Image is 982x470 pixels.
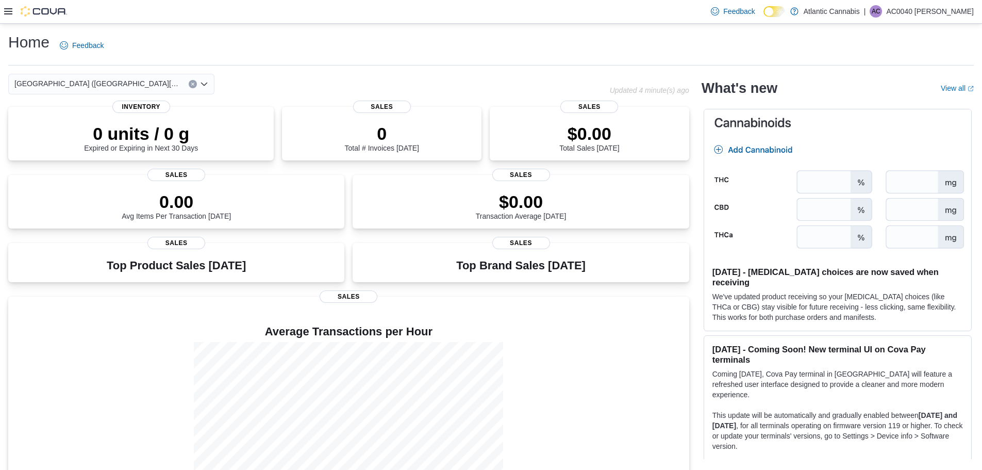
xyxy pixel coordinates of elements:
[189,80,197,88] button: Clear input
[712,410,963,451] p: This update will be automatically and gradually enabled between , for all terminals operating on ...
[712,267,963,287] h3: [DATE] - [MEDICAL_DATA] choices are now saved when receiving
[559,123,619,144] p: $0.00
[84,123,198,152] div: Expired or Expiring in Next 30 Days
[147,169,205,181] span: Sales
[707,1,759,22] a: Feedback
[712,344,963,365] h3: [DATE] - Coming Soon! New terminal UI on Cova Pay terminals
[8,32,49,53] h1: Home
[886,5,974,18] p: AC0040 [PERSON_NAME]
[492,169,550,181] span: Sales
[872,5,880,18] span: AC
[14,77,178,90] span: [GEOGRAPHIC_DATA] ([GEOGRAPHIC_DATA][PERSON_NAME])
[702,80,777,96] h2: What's new
[712,291,963,322] p: We've updated product receiving so your [MEDICAL_DATA] choices (like THCa or CBG) stay visible fo...
[610,86,689,94] p: Updated 4 minute(s) ago
[560,101,618,113] span: Sales
[107,260,246,272] h3: Top Product Sales [DATE]
[476,191,567,220] div: Transaction Average [DATE]
[72,40,104,51] span: Feedback
[84,123,198,144] p: 0 units / 0 g
[804,5,860,18] p: Atlantic Cannabis
[345,123,419,152] div: Total # Invoices [DATE]
[122,191,231,212] p: 0.00
[353,101,411,113] span: Sales
[345,123,419,144] p: 0
[723,6,755,17] span: Feedback
[476,191,567,212] p: $0.00
[112,101,170,113] span: Inventory
[712,369,963,400] p: Coming [DATE], Cova Pay terminal in [GEOGRAPHIC_DATA] will feature a refreshed user interface des...
[559,123,619,152] div: Total Sales [DATE]
[492,237,550,249] span: Sales
[56,35,108,56] a: Feedback
[864,5,866,18] p: |
[870,5,882,18] div: AC0040 Collins Brittany
[712,411,957,430] strong: [DATE] and [DATE]
[763,6,785,17] input: Dark Mode
[147,237,205,249] span: Sales
[200,80,208,88] button: Open list of options
[968,86,974,92] svg: External link
[941,84,974,92] a: View allExternal link
[21,6,67,17] img: Cova
[16,326,681,338] h4: Average Transactions per Hour
[320,290,377,303] span: Sales
[122,191,231,220] div: Avg Items Per Transaction [DATE]
[456,260,586,272] h3: Top Brand Sales [DATE]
